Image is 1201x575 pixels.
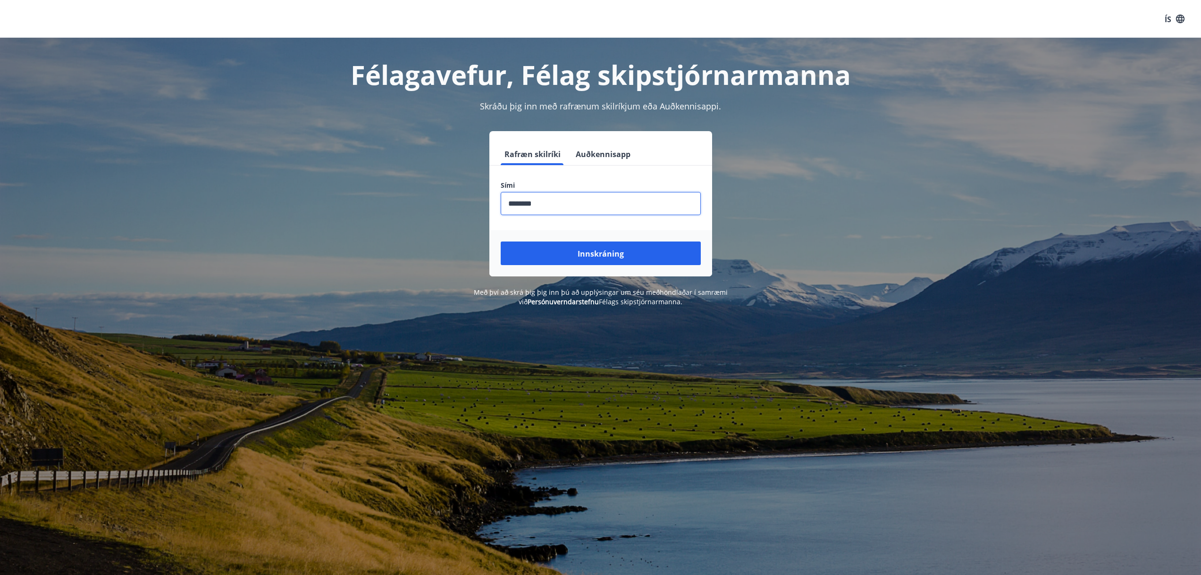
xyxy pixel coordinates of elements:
[480,100,721,112] font: Skráðu þig inn með rafrænum skilríkjum eða Auðkennisappi.
[501,181,515,190] font: Sími
[599,297,682,306] font: Félags skipstjórnarmanna.
[504,149,561,159] font: Rafræn skilríki
[474,288,728,306] font: Með því að skrá þig þig inn þú að upplýsingar um séu meðhöndlaðar í samræmi við
[351,57,851,92] font: Félagavefur, Félag skipstjórnarmanna
[576,149,630,159] font: Auðkennisapp
[528,297,599,306] a: Persónuverndarstefnu
[1165,14,1171,24] font: ÍS
[501,242,701,265] button: Innskráning
[578,249,624,259] font: Innskráning
[1159,10,1190,28] button: ÍS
